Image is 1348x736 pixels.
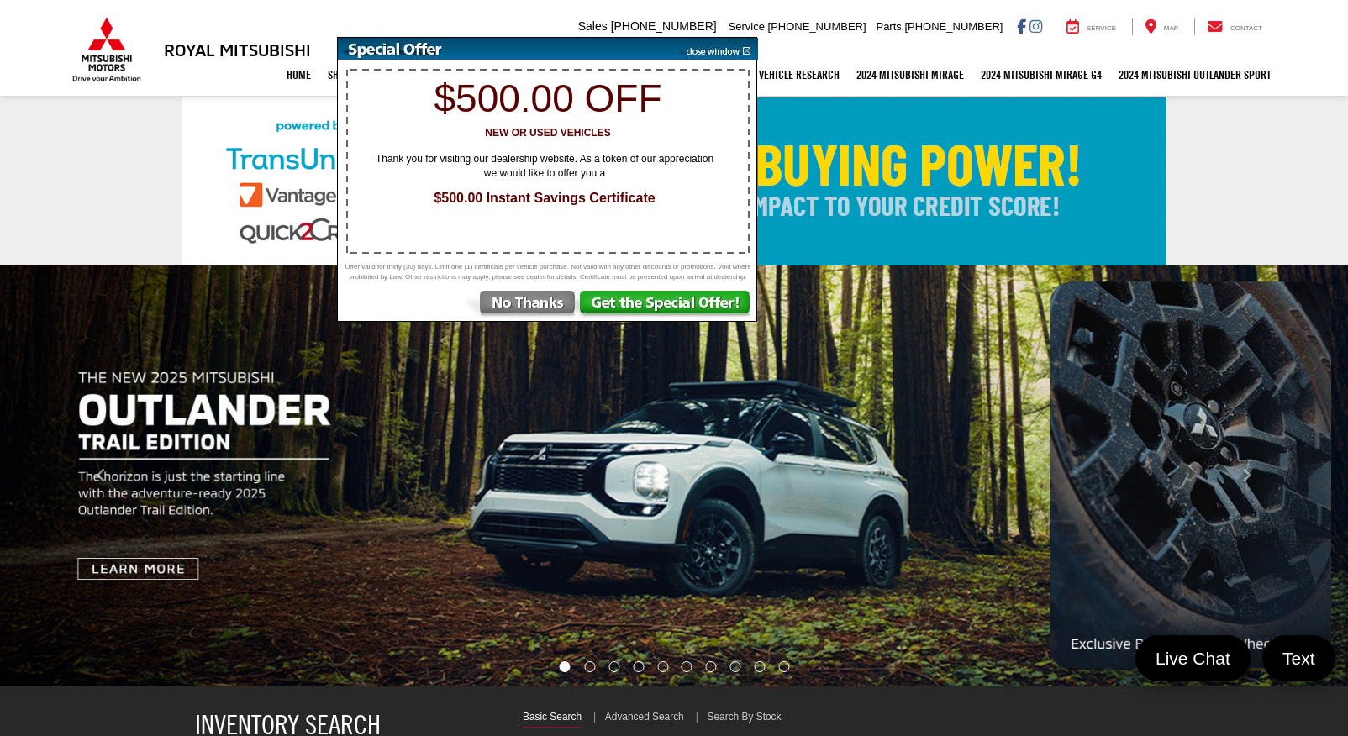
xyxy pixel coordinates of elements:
a: Shop [319,54,359,96]
a: Home [278,54,319,96]
li: Go to slide number 7. [706,661,717,672]
span: Contact [1230,24,1262,32]
img: No Thanks, Continue to Website [461,291,578,321]
img: Special Offer [338,38,674,60]
li: Go to slide number 3. [608,661,619,672]
span: Sales [578,19,608,33]
li: Go to slide number 9. [755,661,766,672]
span: Live Chat [1147,647,1239,670]
a: Advanced Search [605,710,684,727]
a: Map [1132,18,1191,35]
a: Contact [1194,18,1275,35]
span: [PHONE_NUMBER] [768,20,866,33]
a: Live Chat [1135,635,1251,681]
img: Mitsubishi [69,17,145,82]
span: Offer valid for thirty (30) days. Limit one (1) certificate per vehicle purchase. Not valid with ... [342,262,754,282]
a: 2024 Mitsubishi Mirage G4 [972,54,1110,96]
a: Search By Stock [708,710,782,727]
li: Go to slide number 10. [779,661,790,672]
li: Go to slide number 6. [682,661,692,672]
span: Service [1087,24,1116,32]
li: Go to slide number 8. [730,661,741,672]
a: Facebook: Click to visit our Facebook page [1017,19,1026,33]
li: Go to slide number 5. [657,661,668,672]
span: Service [729,20,765,33]
h3: New or Used Vehicles [347,128,749,139]
img: Check Your Buying Power [182,97,1166,265]
h3: Royal Mitsubishi [164,40,311,59]
li: Go to slide number 4. [633,661,644,672]
a: 2024 Mitsubishi Mirage [848,54,972,96]
h1: $500.00 off [347,77,749,120]
a: Instagram: Click to visit our Instagram page [1029,19,1042,33]
button: Click to view next picture. [1145,299,1348,653]
span: Thank you for visiting our dealership website. As a token of our appreciation we would like to of... [364,152,725,181]
span: $500.00 Instant Savings Certificate [355,189,734,208]
span: [PHONE_NUMBER] [611,19,717,33]
li: Go to slide number 1. [559,661,570,672]
a: 2024 Mitsubishi Outlander SPORT [1110,54,1279,96]
span: Text [1274,647,1324,670]
span: Map [1164,24,1178,32]
a: Text [1262,635,1335,681]
a: Mitsubishi Vehicle Research [698,54,848,96]
a: Service [1054,18,1129,35]
img: Get the Special Offer [578,291,756,321]
img: close window [673,38,758,60]
li: Go to slide number 2. [584,661,595,672]
a: Basic Search [523,710,582,728]
span: [PHONE_NUMBER] [904,20,1003,33]
span: Parts [876,20,901,33]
